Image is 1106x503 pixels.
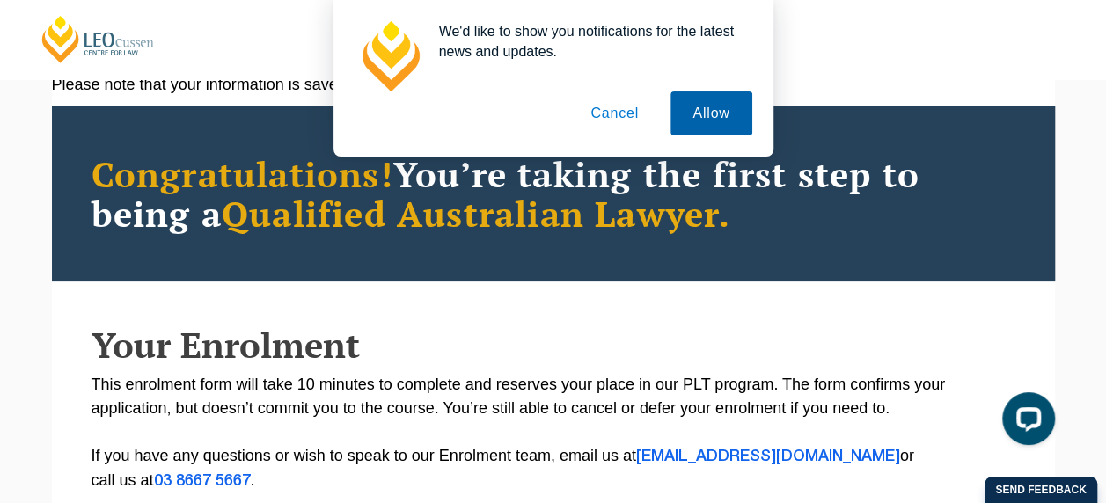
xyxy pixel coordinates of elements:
button: Allow [670,91,751,135]
h2: Your Enrolment [92,325,1015,364]
p: This enrolment form will take 10 minutes to complete and reserves your place in our PLT program. ... [92,373,1015,493]
a: 03 8667 5667 [154,474,251,488]
h2: You’re taking the first step to being a [92,154,1015,233]
span: Congratulations! [92,150,393,197]
a: [EMAIL_ADDRESS][DOMAIN_NAME] [636,449,900,463]
div: We'd like to show you notifications for the latest news and updates. [425,21,752,62]
button: Cancel [568,91,661,135]
iframe: LiveChat chat widget [988,385,1062,459]
span: Qualified Australian Lawyer. [222,190,730,237]
img: notification icon [355,21,425,91]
